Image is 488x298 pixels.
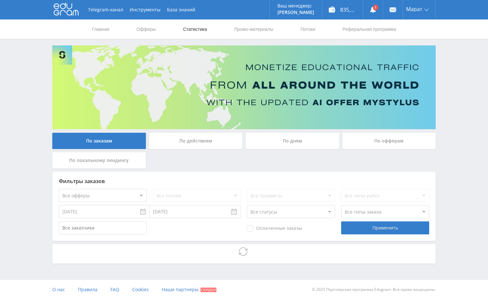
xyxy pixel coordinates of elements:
span: Наши партнеры [162,286,199,292]
div: По действиям [149,133,243,149]
p: [PERSON_NAME] [277,10,314,15]
a: Реферальная программа [342,19,397,39]
div: По офферам [342,133,436,149]
span: Марат [406,6,422,12]
span: Скидки [200,288,216,292]
span: FAQ [110,286,119,292]
div: По локальному лендингу [52,152,146,168]
a: Потоки [300,19,316,39]
div: По заказам [52,133,146,149]
a: Главная [91,19,110,39]
img: Banner [52,45,436,129]
div: По дням [246,133,339,149]
span: О нас [52,286,65,292]
span: Правила [78,286,97,292]
span: Оплаченные заказы [247,225,302,232]
a: Офферы [136,19,157,39]
div: Применить [341,221,429,234]
div: Фильтры заказов [59,178,429,184]
input: Все заказчики [59,221,147,234]
span: Cookies [132,286,149,292]
a: Промо-материалы [234,19,274,39]
a: Статистика [182,19,208,39]
p: Ваш менеджер: [277,3,314,8]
